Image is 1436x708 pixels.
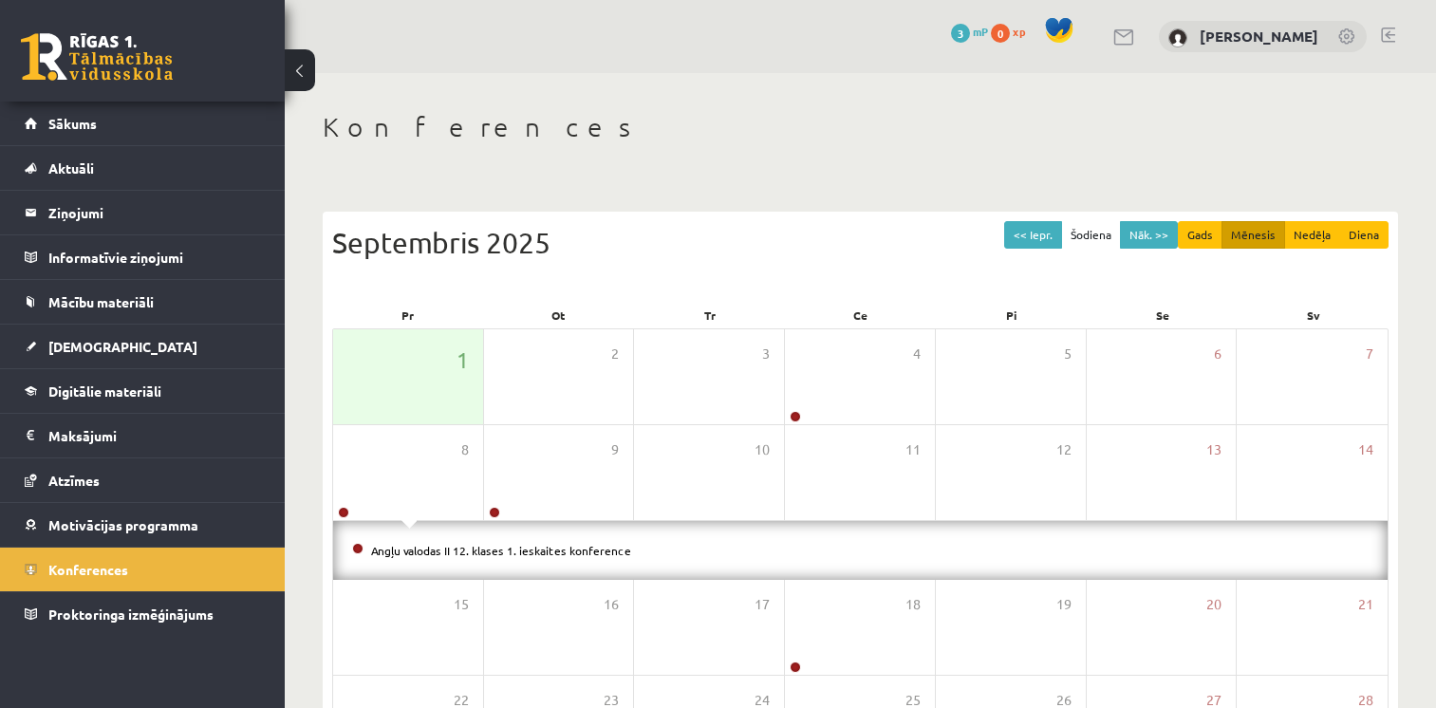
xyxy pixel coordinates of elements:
[1358,594,1373,615] span: 21
[25,458,261,502] a: Atzīmes
[973,24,988,39] span: mP
[25,503,261,547] a: Motivācijas programma
[1056,594,1072,615] span: 19
[611,344,619,364] span: 2
[905,439,921,460] span: 11
[905,594,921,615] span: 18
[1168,28,1187,47] img: Justīne Everte
[25,414,261,457] a: Maksājumi
[25,146,261,190] a: Aktuāli
[604,594,619,615] span: 16
[48,414,261,457] legend: Maksājumi
[25,592,261,636] a: Proktoringa izmēģinājums
[634,302,785,328] div: Tr
[951,24,970,43] span: 3
[913,344,921,364] span: 4
[25,235,261,279] a: Informatīvie ziņojumi
[461,439,469,460] span: 8
[951,24,988,39] a: 3 mP
[1087,302,1238,328] div: Se
[991,24,1010,43] span: 0
[1238,302,1389,328] div: Sv
[611,439,619,460] span: 9
[48,606,214,623] span: Proktoringa izmēģinājums
[1013,24,1025,39] span: xp
[1222,221,1285,249] button: Mēnesis
[48,235,261,279] legend: Informatīvie ziņojumi
[755,439,770,460] span: 10
[762,344,770,364] span: 3
[1178,221,1222,249] button: Gads
[1056,439,1072,460] span: 12
[1004,221,1062,249] button: << Iepr.
[1214,344,1222,364] span: 6
[25,191,261,234] a: Ziņojumi
[454,594,469,615] span: 15
[1200,27,1318,46] a: [PERSON_NAME]
[332,221,1389,264] div: Septembris 2025
[25,280,261,324] a: Mācību materiāli
[25,325,261,368] a: [DEMOGRAPHIC_DATA]
[25,102,261,145] a: Sākums
[483,302,634,328] div: Ot
[936,302,1087,328] div: Pi
[755,594,770,615] span: 17
[1206,594,1222,615] span: 20
[25,548,261,591] a: Konferences
[1061,221,1121,249] button: Šodiena
[1358,439,1373,460] span: 14
[1284,221,1340,249] button: Nedēļa
[48,115,97,132] span: Sākums
[1120,221,1178,249] button: Nāk. >>
[48,159,94,177] span: Aktuāli
[21,33,173,81] a: Rīgas 1. Tālmācības vidusskola
[1206,439,1222,460] span: 13
[25,369,261,413] a: Digitālie materiāli
[48,561,128,578] span: Konferences
[48,338,197,355] span: [DEMOGRAPHIC_DATA]
[785,302,936,328] div: Ce
[457,344,469,376] span: 1
[371,543,631,558] a: Angļu valodas II 12. klases 1. ieskaites konference
[48,382,161,400] span: Digitālie materiāli
[48,191,261,234] legend: Ziņojumi
[1339,221,1389,249] button: Diena
[332,302,483,328] div: Pr
[1366,344,1373,364] span: 7
[48,516,198,533] span: Motivācijas programma
[48,293,154,310] span: Mācību materiāli
[323,111,1398,143] h1: Konferences
[991,24,1035,39] a: 0 xp
[48,472,100,489] span: Atzīmes
[1064,344,1072,364] span: 5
